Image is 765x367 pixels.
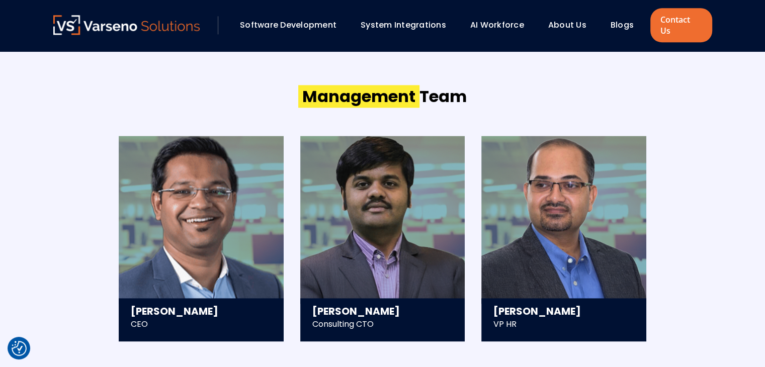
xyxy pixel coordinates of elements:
[543,17,601,34] div: About Us
[465,17,538,34] div: AI Workforce
[53,15,200,35] img: Varseno Solutions – Product Engineering & IT Services
[470,19,524,31] a: AI Workforce
[298,85,419,108] span: Management
[361,19,446,31] a: System Integrations
[611,19,634,31] a: Blogs
[240,19,336,31] a: Software Development
[235,17,351,34] div: Software Development
[606,17,648,34] div: Blogs
[12,341,27,356] button: Cookie Settings
[131,304,272,318] h3: [PERSON_NAME]
[312,304,453,318] h3: [PERSON_NAME]
[312,318,453,341] div: Consulting CTO
[493,318,634,341] div: VP HR
[131,318,272,341] div: CEO
[548,19,586,31] a: About Us
[12,341,27,356] img: Revisit consent button
[650,8,712,42] a: Contact Us
[298,85,467,108] h2: Team
[493,304,634,318] h3: [PERSON_NAME]
[356,17,460,34] div: System Integrations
